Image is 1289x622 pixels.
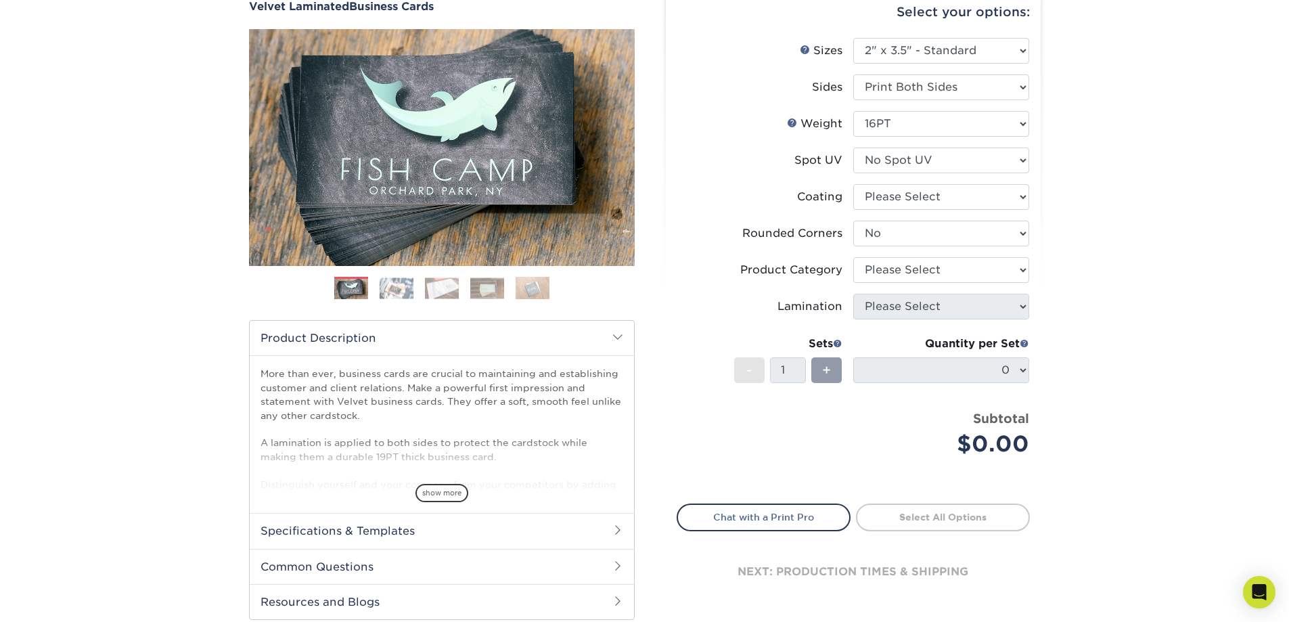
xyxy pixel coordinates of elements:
[1243,576,1275,608] div: Open Intercom Messenger
[470,277,504,298] img: Business Cards 04
[746,360,752,380] span: -
[973,411,1029,426] strong: Subtotal
[250,549,634,584] h2: Common Questions
[734,336,842,352] div: Sets
[853,336,1029,352] div: Quantity per Set
[677,531,1030,613] div: next: production times & shipping
[812,79,842,95] div: Sides
[797,189,842,205] div: Coating
[334,272,368,306] img: Business Cards 01
[425,277,459,298] img: Business Cards 03
[415,484,468,502] span: show more
[677,504,851,531] a: Chat with a Print Pro
[740,262,842,278] div: Product Category
[250,584,634,619] h2: Resources and Blogs
[856,504,1030,531] a: Select All Options
[742,225,842,242] div: Rounded Corners
[787,116,842,132] div: Weight
[777,298,842,315] div: Lamination
[863,428,1029,460] div: $0.00
[794,152,842,169] div: Spot UV
[516,276,549,300] img: Business Cards 05
[800,43,842,59] div: Sizes
[380,277,413,298] img: Business Cards 02
[261,367,623,587] p: More than ever, business cards are crucial to maintaining and establishing customer and client re...
[250,321,634,355] h2: Product Description
[250,513,634,548] h2: Specifications & Templates
[3,581,115,617] iframe: Google Customer Reviews
[822,360,831,380] span: +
